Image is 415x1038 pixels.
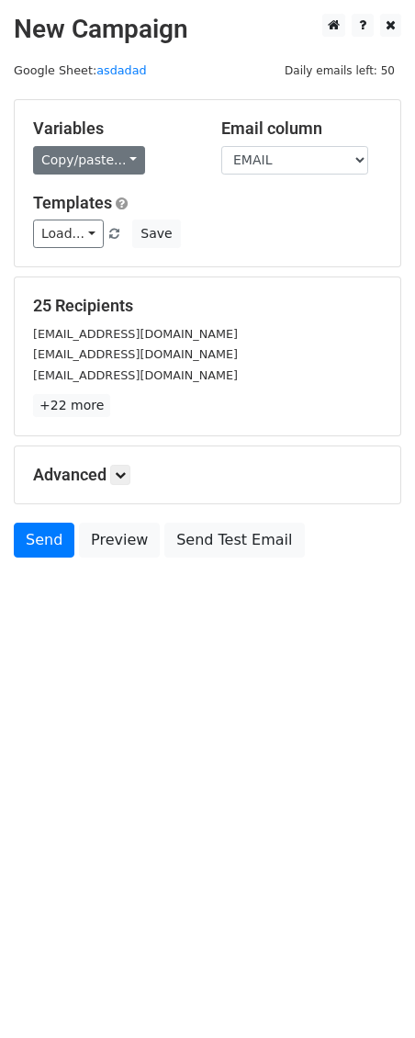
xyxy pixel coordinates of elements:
a: +22 more [33,394,110,417]
a: Daily emails left: 50 [278,63,401,77]
a: Copy/paste... [33,146,145,175]
a: Send [14,523,74,558]
small: [EMAIL_ADDRESS][DOMAIN_NAME] [33,327,238,341]
span: Daily emails left: 50 [278,61,401,81]
a: Preview [79,523,160,558]
a: asdadad [96,63,146,77]
a: Load... [33,220,104,248]
button: Save [132,220,180,248]
small: Google Sheet: [14,63,147,77]
iframe: Chat Widget [323,950,415,1038]
small: [EMAIL_ADDRESS][DOMAIN_NAME] [33,368,238,382]
h5: Variables [33,118,194,139]
a: Templates [33,193,112,212]
h5: Email column [221,118,382,139]
h5: 25 Recipients [33,296,382,316]
small: [EMAIL_ADDRESS][DOMAIN_NAME] [33,347,238,361]
h2: New Campaign [14,14,401,45]
h5: Advanced [33,465,382,485]
a: Send Test Email [164,523,304,558]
